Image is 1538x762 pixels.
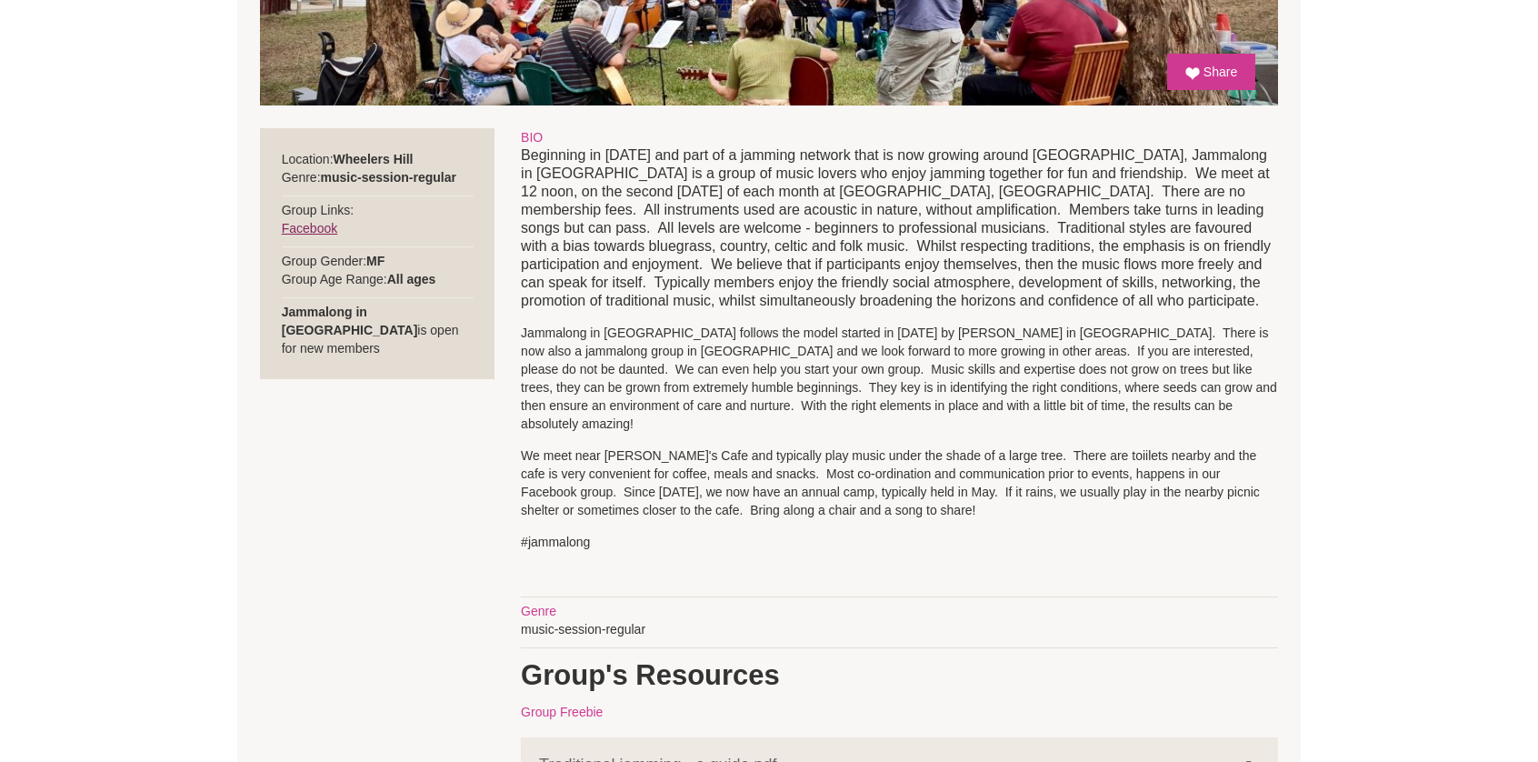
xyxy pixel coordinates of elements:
div: Genre [521,602,1278,620]
strong: All ages [387,272,436,286]
div: Group Freebie [521,703,1278,721]
a: Share [1167,54,1255,90]
p: Beginning in [DATE] and part of a jamming network that is now growing around [GEOGRAPHIC_DATA], J... [521,146,1278,310]
strong: music-session-regular [321,170,456,185]
strong: Wheelers Hill [334,152,414,166]
div: BIO [521,128,1278,146]
a: Facebook [282,221,337,236]
strong: MF [366,254,384,268]
p: #jammalong [521,533,1278,551]
div: Location: Genre: Group Links: Group Gender: Group Age Range: is open for new members [260,128,495,379]
p: Jammalong in [GEOGRAPHIC_DATA] follows the model started in [DATE] by [PERSON_NAME] in [GEOGRAPHI... [521,324,1278,433]
h1: Group's Resources [521,657,1278,694]
strong: Jammalong in [GEOGRAPHIC_DATA] [282,305,418,337]
p: We meet near [PERSON_NAME]'s Cafe and typically play music under the shade of a large tree. There... [521,446,1278,519]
